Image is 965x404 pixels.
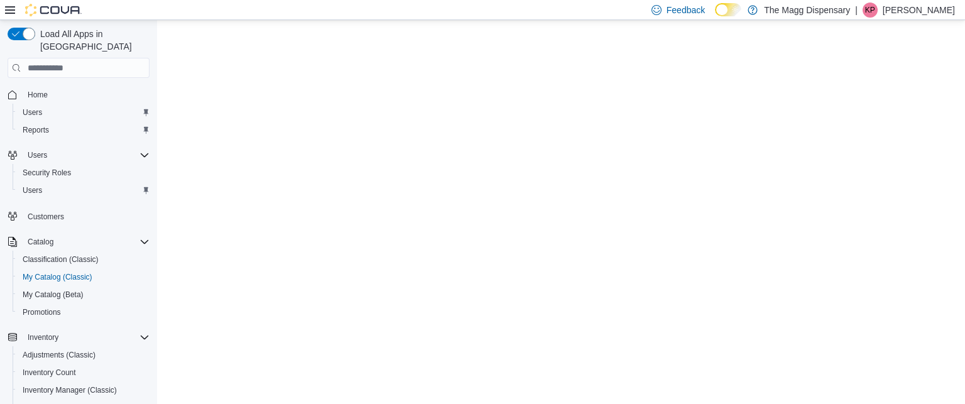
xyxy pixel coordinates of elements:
span: Security Roles [23,168,71,178]
span: Inventory [23,330,150,345]
span: Promotions [18,305,150,320]
span: Adjustments (Classic) [23,350,95,360]
button: Users [3,146,155,164]
button: Reports [13,121,155,139]
button: My Catalog (Beta) [13,286,155,303]
a: My Catalog (Beta) [18,287,89,302]
span: Reports [18,123,150,138]
button: Catalog [3,233,155,251]
button: Inventory Count [13,364,155,381]
button: Catalog [23,234,58,249]
span: My Catalog (Classic) [23,272,92,282]
p: The Magg Dispensary [764,3,850,18]
span: Inventory Count [18,365,150,380]
a: Adjustments (Classic) [18,347,101,363]
button: Users [13,182,155,199]
a: Inventory Manager (Classic) [18,383,122,398]
a: Home [23,87,53,102]
span: Inventory Count [23,368,76,378]
a: Promotions [18,305,66,320]
button: Security Roles [13,164,155,182]
span: Users [23,148,150,163]
span: Promotions [23,307,61,317]
span: Users [18,105,150,120]
button: Inventory [3,329,155,346]
a: Reports [18,123,54,138]
span: Dark Mode [715,16,716,17]
a: Users [18,183,47,198]
span: Inventory Manager (Classic) [18,383,150,398]
span: Reports [23,125,49,135]
span: Users [23,107,42,117]
span: Catalog [28,237,53,247]
span: Catalog [23,234,150,249]
button: Classification (Classic) [13,251,155,268]
span: Users [23,185,42,195]
button: Promotions [13,303,155,321]
button: Home [3,85,155,104]
a: My Catalog (Classic) [18,270,97,285]
span: Load All Apps in [GEOGRAPHIC_DATA] [35,28,150,53]
a: Users [18,105,47,120]
a: Inventory Count [18,365,81,380]
button: Users [13,104,155,121]
span: Customers [23,208,150,224]
button: Inventory Manager (Classic) [13,381,155,399]
span: My Catalog (Classic) [18,270,150,285]
span: KP [865,3,875,18]
a: Classification (Classic) [18,252,104,267]
a: Security Roles [18,165,76,180]
button: Adjustments (Classic) [13,346,155,364]
button: Customers [3,207,155,225]
img: Cova [25,4,82,16]
a: Customers [23,209,69,224]
span: Feedback [667,4,705,16]
span: My Catalog (Beta) [18,287,150,302]
button: My Catalog (Classic) [13,268,155,286]
span: Users [28,150,47,160]
button: Users [23,148,52,163]
span: Classification (Classic) [23,254,99,265]
input: Dark Mode [715,3,741,16]
div: Key Pittman [863,3,878,18]
span: Home [28,90,48,100]
span: Customers [28,212,64,222]
p: [PERSON_NAME] [883,3,955,18]
span: Inventory Manager (Classic) [23,385,117,395]
span: My Catalog (Beta) [23,290,84,300]
span: Security Roles [18,165,150,180]
span: Users [18,183,150,198]
span: Home [23,87,150,102]
span: Adjustments (Classic) [18,347,150,363]
span: Inventory [28,332,58,342]
button: Inventory [23,330,63,345]
p: | [855,3,858,18]
span: Classification (Classic) [18,252,150,267]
